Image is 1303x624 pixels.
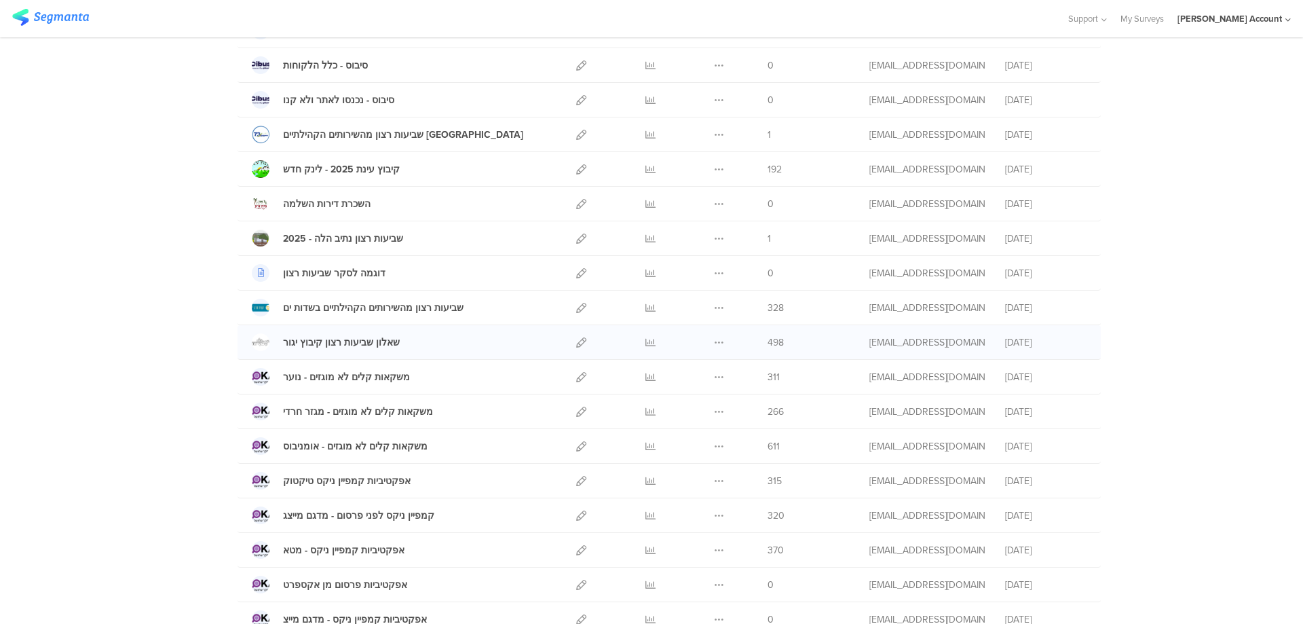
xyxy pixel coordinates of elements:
[768,128,771,142] span: 1
[252,437,428,455] a: משקאות קלים לא מוגזים - אומניבוס
[1005,474,1087,488] div: [DATE]
[1005,232,1087,246] div: [DATE]
[1005,439,1087,454] div: [DATE]
[1005,162,1087,177] div: [DATE]
[283,58,368,73] div: סיבוס - כלל הלקוחות
[283,543,404,557] div: אפקטיביות קמפיין ניקס - מטא
[869,197,985,211] div: miri@miridikman.co.il
[252,299,464,316] a: שביעות רצון מהשירותים הקהילתיים בשדות ים
[283,509,434,523] div: קמפיין ניקס לפני פרסום - מדגם מייצג
[869,509,985,523] div: miri@miridikman.co.il
[1005,509,1087,523] div: [DATE]
[768,162,782,177] span: 192
[283,93,394,107] div: סיבוס - נכנסו לאתר ולא קנו
[252,264,385,282] a: דוגמה לסקר שביעות רצון
[869,128,985,142] div: miri@miridikman.co.il
[869,370,985,384] div: miri@miridikman.co.il
[869,162,985,177] div: miri@miridikman.co.il
[283,162,400,177] div: קיבוץ עינת 2025 - לינק חדש
[283,197,371,211] div: השכרת דירות השלמה
[252,126,523,143] a: שביעות רצון מהשירותים הקהילתיים [GEOGRAPHIC_DATA]
[768,266,774,280] span: 0
[768,578,774,592] span: 0
[283,474,411,488] div: אפקטיביות קמפיין ניקס טיקטוק
[768,232,771,246] span: 1
[869,301,985,315] div: miri@miridikman.co.il
[768,301,784,315] span: 328
[1005,128,1087,142] div: [DATE]
[283,578,407,592] div: אפקטיביות פרסום מן אקספרט
[252,403,433,420] a: משקאות קלים לא מוגזים - מגזר חרדי
[252,368,410,386] a: משקאות קלים לא מוגזים - נוער
[768,474,782,488] span: 315
[1005,578,1087,592] div: [DATE]
[768,335,784,350] span: 498
[252,541,404,559] a: אפקטיביות קמפיין ניקס - מטא
[768,58,774,73] span: 0
[869,439,985,454] div: miri@miridikman.co.il
[768,197,774,211] span: 0
[768,370,780,384] span: 311
[768,543,784,557] span: 370
[1005,58,1087,73] div: [DATE]
[869,474,985,488] div: miri@miridikman.co.il
[252,472,411,490] a: אפקטיביות קמפיין ניקס טיקטוק
[12,9,89,26] img: segmanta logo
[252,333,400,351] a: שאלון שביעות רצון קיבוץ יגור
[283,266,385,280] div: דוגמה לסקר שביעות רצון
[283,439,428,454] div: משקאות קלים לא מוגזים - אומניבוס
[1005,405,1087,419] div: [DATE]
[869,93,985,107] div: miri@miridikman.co.il
[768,509,785,523] span: 320
[768,405,784,419] span: 266
[869,405,985,419] div: miri@miridikman.co.il
[252,576,407,593] a: אפקטיביות פרסום מן אקספרט
[869,335,985,350] div: miri@miridikman.co.il
[283,335,400,350] div: שאלון שביעות רצון קיבוץ יגור
[252,56,368,74] a: סיבוס - כלל הלקוחות
[252,91,394,109] a: סיבוס - נכנסו לאתר ולא קנו
[252,160,400,178] a: קיבוץ עינת 2025 - לינק חדש
[1005,301,1087,315] div: [DATE]
[1068,12,1098,25] span: Support
[252,507,434,524] a: קמפיין ניקס לפני פרסום - מדגם מייצג
[252,195,371,213] a: השכרת דירות השלמה
[869,543,985,557] div: miri@miridikman.co.il
[1005,266,1087,280] div: [DATE]
[283,301,464,315] div: שביעות רצון מהשירותים הקהילתיים בשדות ים
[869,266,985,280] div: miri@miridikman.co.il
[1005,197,1087,211] div: [DATE]
[768,93,774,107] span: 0
[768,439,780,454] span: 611
[283,232,403,246] div: שביעות רצון נתיב הלה - 2025
[1005,335,1087,350] div: [DATE]
[869,232,985,246] div: miri@miridikman.co.il
[1005,370,1087,384] div: [DATE]
[869,578,985,592] div: miri@miridikman.co.il
[252,230,403,247] a: שביעות רצון נתיב הלה - 2025
[1005,93,1087,107] div: [DATE]
[283,405,433,419] div: משקאות קלים לא מוגזים - מגזר חרדי
[1177,12,1282,25] div: [PERSON_NAME] Account
[869,58,985,73] div: miri@miridikman.co.il
[283,370,410,384] div: משקאות קלים לא מוגזים - נוער
[283,128,523,142] div: שביעות רצון מהשירותים הקהילתיים בשדה בוקר
[1005,543,1087,557] div: [DATE]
